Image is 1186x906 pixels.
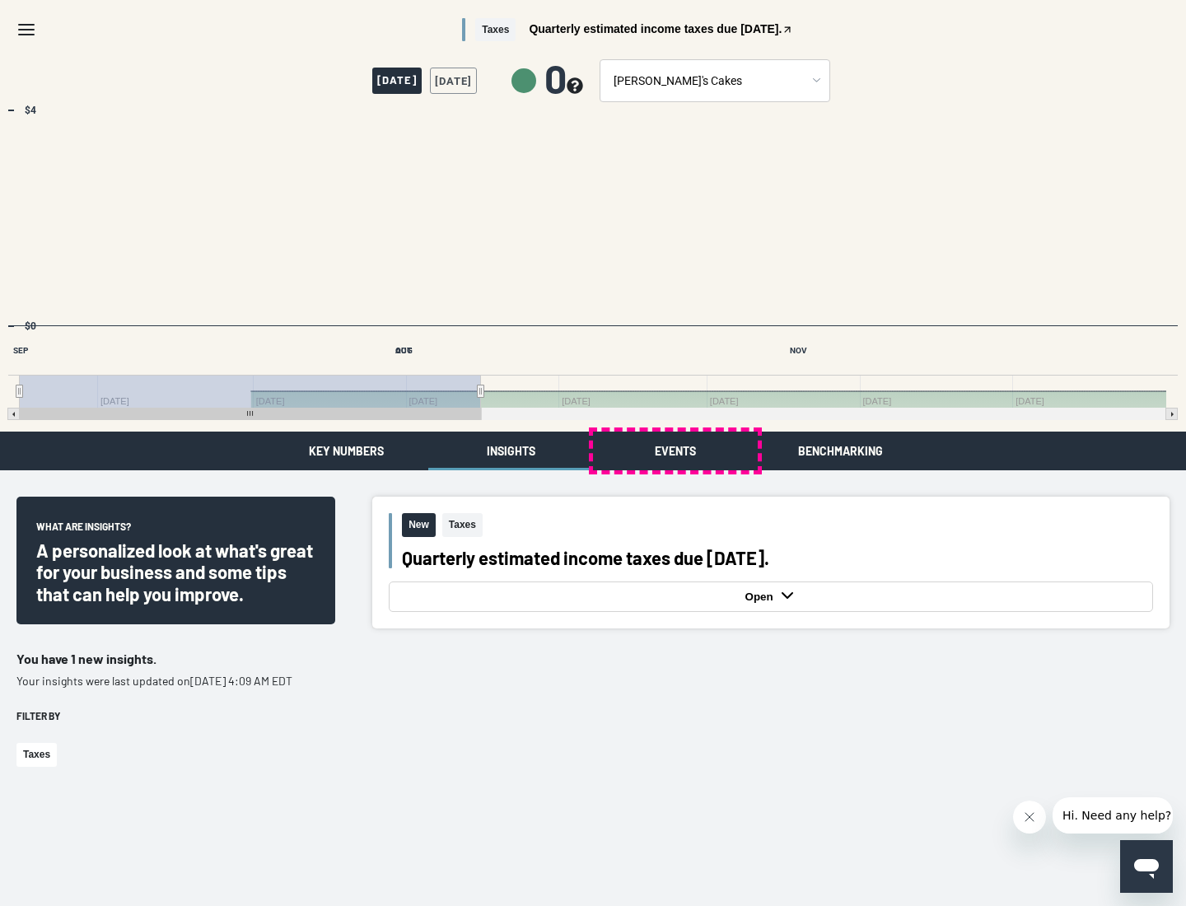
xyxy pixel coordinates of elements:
span: Taxes [475,18,516,42]
svg: Menu [16,20,36,40]
p: Your insights were last updated on [DATE] 4:09 AM EDT [16,673,335,689]
span: New [402,513,436,537]
button: Key Numbers [264,432,428,470]
div: A personalized look at what's great for your business and some tips that can help you improve. [36,539,315,605]
button: NewTaxesQuarterly estimated income taxes due [DATE].Open [372,497,1170,628]
text: NOV [790,346,807,355]
button: Benchmarking [758,432,922,470]
strong: Open [745,591,777,603]
div: Quarterly estimated income taxes due [DATE]. [402,547,1153,568]
iframe: Message from company [1053,797,1173,834]
span: Quarterly estimated income taxes due [DATE]. [529,23,782,35]
text: $0 [25,320,36,332]
iframe: Button to launch messaging window [1120,840,1173,893]
text: $4 [25,105,36,116]
button: see more about your cashflow projection [567,77,583,96]
text: OCT [395,346,412,355]
text: AUG [395,346,413,355]
text: SEP [13,346,29,355]
button: Events [593,432,758,470]
span: Taxes [442,513,483,537]
iframe: Close message [1013,801,1046,834]
span: You have 1 new insights. [16,651,156,666]
span: What are insights? [36,520,131,539]
button: Taxes [16,743,57,767]
span: 0 [544,58,583,98]
button: [DATE] [430,68,477,94]
span: [DATE] [372,68,422,94]
button: TaxesQuarterly estimated income taxes due [DATE]. [462,18,793,42]
g: Past/Projected Data, series 1 of 4 with 93 data points. Y axis, values. X axis, Time. [7,325,1170,328]
div: Filter by [16,709,335,723]
button: Insights [428,432,593,470]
